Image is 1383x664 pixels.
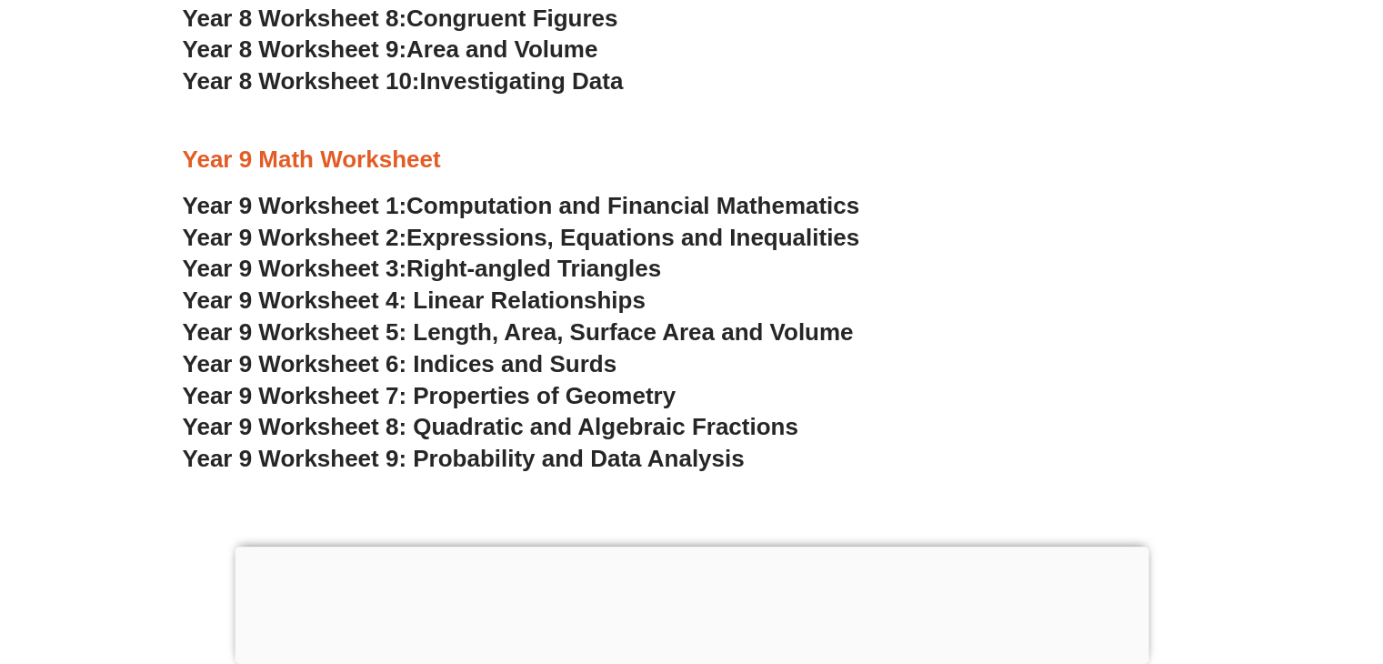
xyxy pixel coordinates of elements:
span: Year 9 Worksheet 1: [183,192,407,219]
a: Year 9 Worksheet 8: Quadratic and Algebraic Fractions [183,413,798,440]
a: Year 9 Worksheet 3:Right-angled Triangles [183,255,662,282]
iframe: Advertisement [235,547,1148,659]
span: Investigating Data [419,67,623,95]
span: Year 9 Worksheet 3: [183,255,407,282]
a: Year 8 Worksheet 8:Congruent Figures [183,5,618,32]
h3: Year 9 Math Worksheet [183,145,1201,176]
a: Year 9 Worksheet 6: Indices and Surds [183,350,617,377]
a: Year 9 Worksheet 4: Linear Relationships [183,287,646,314]
a: Year 9 Worksheet 5: Length, Area, Surface Area and Volume [183,318,854,346]
span: Area and Volume [406,35,597,63]
a: Year 9 Worksheet 2:Expressions, Equations and Inequalities [183,224,860,251]
a: Year 9 Worksheet 1:Computation and Financial Mathematics [183,192,860,219]
span: Computation and Financial Mathematics [406,192,859,219]
span: Year 9 Worksheet 2: [183,224,407,251]
span: Right-angled Triangles [406,255,661,282]
a: Year 8 Worksheet 9:Area and Volume [183,35,598,63]
a: Year 9 Worksheet 9: Probability and Data Analysis [183,445,745,472]
a: Year 8 Worksheet 10:Investigating Data [183,67,624,95]
iframe: Chat Widget [1080,459,1383,664]
a: Year 9 Worksheet 7: Properties of Geometry [183,382,676,409]
span: Year 8 Worksheet 9: [183,35,407,63]
span: Year 8 Worksheet 10: [183,67,420,95]
span: Congruent Figures [406,5,617,32]
span: Year 8 Worksheet 8: [183,5,407,32]
span: Expressions, Equations and Inequalities [406,224,859,251]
